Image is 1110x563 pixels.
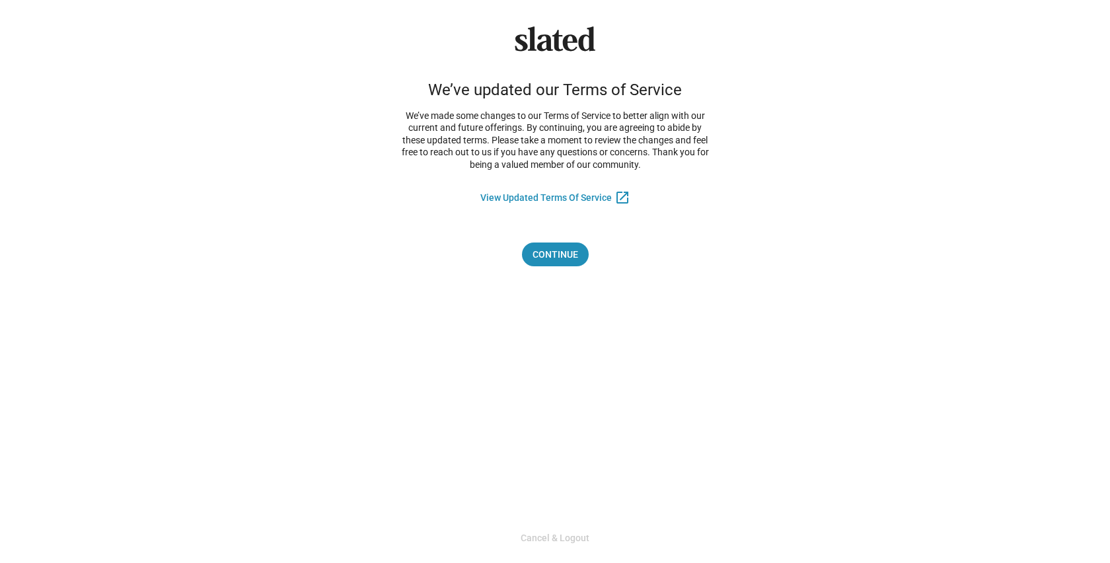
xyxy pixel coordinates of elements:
[521,533,589,543] a: Cancel & Logout
[480,192,612,203] a: View Updated Terms Of Service
[396,110,714,171] p: We’ve made some changes to our Terms of Service to better align with our current and future offer...
[428,81,682,99] div: We’ve updated our Terms of Service
[533,243,578,266] span: Continue
[522,243,589,266] button: Continue
[614,190,630,206] mat-icon: open_in_new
